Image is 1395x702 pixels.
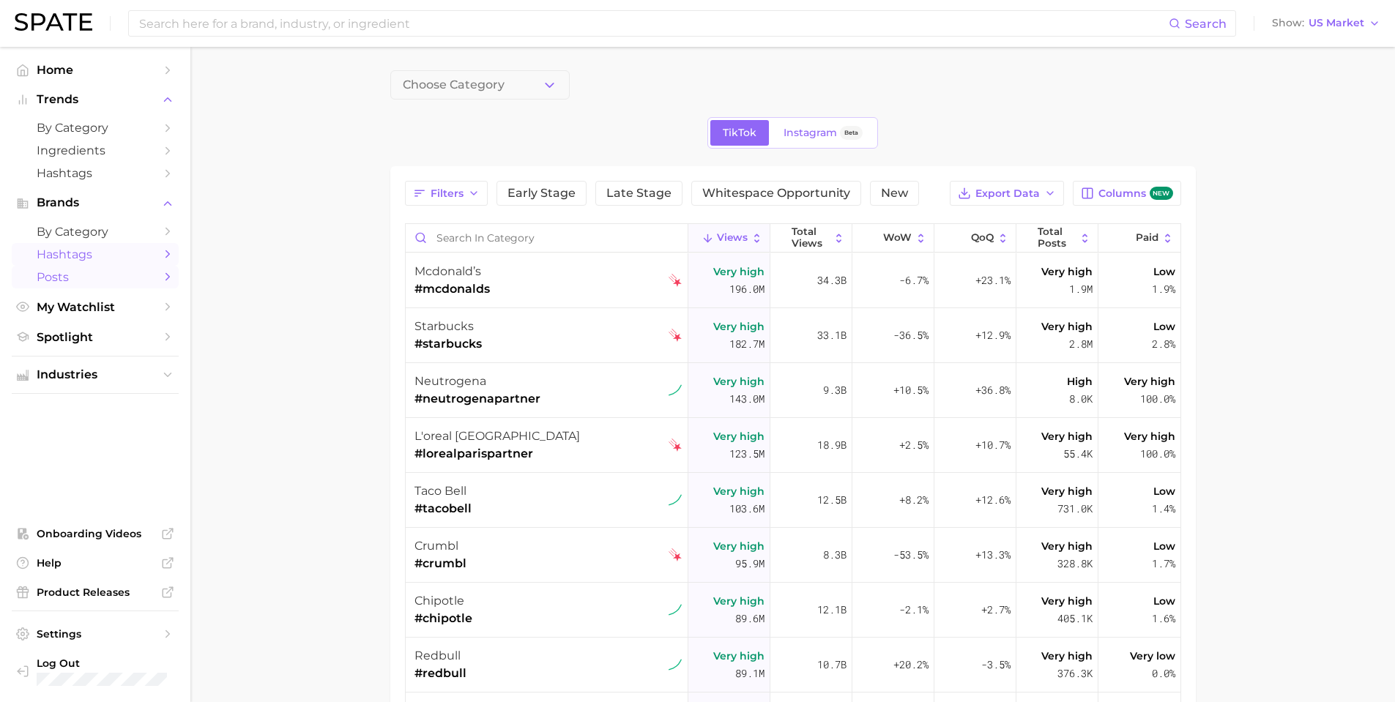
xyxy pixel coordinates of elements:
span: Hashtags [37,247,154,261]
span: Very high [1041,592,1093,610]
span: Very high [1124,373,1175,390]
span: Very high [713,482,765,500]
span: +12.9% [975,326,1011,344]
a: Settings [12,623,179,645]
span: 89.1m [735,665,765,682]
span: High [1067,373,1093,390]
img: tiktok sustained riser [669,658,682,671]
span: +10.5% [893,381,929,399]
button: crumbl#crumbltiktok falling starVery high95.9m8.3b-53.5%+13.3%Very high328.8kLow1.7% [406,528,1180,583]
button: QoQ [934,224,1016,253]
span: Show [1272,19,1304,27]
span: New [881,187,908,199]
span: new [1150,187,1173,201]
span: Trends [37,93,154,106]
span: 0.0% [1152,665,1175,682]
span: +36.8% [975,381,1011,399]
img: tiktok sustained riser [669,384,682,397]
span: Posts [37,270,154,284]
span: by Category [37,121,154,135]
input: Search in category [406,224,688,252]
span: Very high [713,427,765,445]
a: Onboarding Videos [12,523,179,545]
span: #crumbl [414,555,466,572]
span: #starbucks [414,335,482,353]
a: Posts [12,266,179,288]
span: Very high [1041,647,1093,665]
span: US Market [1309,19,1364,27]
span: 328.8k [1057,555,1093,572]
span: #mcdonalds [414,280,490,298]
span: -53.5% [893,546,929,564]
span: Low [1153,263,1175,280]
span: Very high [713,263,765,280]
a: by Category [12,116,179,139]
span: 89.6m [735,610,765,627]
button: Views [688,224,770,253]
a: Home [12,59,179,81]
span: -3.5% [981,656,1011,673]
button: Total Views [770,224,852,253]
img: tiktok falling star [669,274,682,287]
span: starbucks [414,319,474,333]
span: 2.8% [1152,335,1175,353]
img: tiktok falling star [669,548,682,561]
span: Very high [713,373,765,390]
span: chipotle [414,594,464,608]
span: +10.7% [975,436,1011,454]
span: 9.3b [823,381,847,399]
span: 100.0% [1140,390,1175,408]
span: 33.1b [817,326,847,344]
span: 1.9% [1152,280,1175,298]
span: Industries [37,368,154,381]
span: Export Data [975,187,1040,200]
span: 34.3b [817,272,847,289]
span: 10.7b [817,656,847,673]
span: taco bell [414,484,466,498]
span: Very high [1124,427,1175,445]
span: Very high [713,537,765,555]
span: Product Releases [37,586,154,599]
span: 196.0m [729,280,765,298]
button: Choose Category [390,70,570,100]
button: ShowUS Market [1268,14,1384,33]
span: #tacobell [414,500,472,518]
span: Settings [37,627,154,641]
span: 8.0k [1069,390,1093,408]
span: 12.5b [817,491,847,509]
span: l'oreal [GEOGRAPHIC_DATA] [414,429,580,443]
span: Low [1153,592,1175,610]
span: 103.6m [729,500,765,518]
span: Instagram [784,127,837,139]
button: chipotle#chipotletiktok sustained riserVery high89.6m12.1b-2.1%+2.7%Very high405.1kLow1.6% [406,583,1180,638]
span: #lorealparispartner [414,445,580,463]
span: Brands [37,196,154,209]
span: 731.0k [1057,500,1093,518]
span: Total Views [792,226,830,249]
button: starbucks#starbuckstiktok falling starVery high182.7m33.1b-36.5%+12.9%Very high2.8mLow2.8% [406,308,1180,363]
button: Paid [1098,224,1180,253]
button: Brands [12,192,179,214]
a: My Watchlist [12,296,179,318]
a: InstagramBeta [771,120,875,146]
button: Filters [405,181,488,206]
button: Total Posts [1016,224,1098,253]
span: Home [37,63,154,77]
span: Very high [1041,427,1093,445]
span: +13.3% [975,546,1011,564]
a: Hashtags [12,243,179,266]
a: Ingredients [12,139,179,162]
span: +8.2% [899,491,929,509]
span: Very high [1041,318,1093,335]
span: 1.9m [1069,280,1093,298]
span: 8.3b [823,546,847,564]
span: Filters [431,187,464,200]
span: Beta [844,127,858,139]
button: Export Data [950,181,1064,206]
span: 2.8m [1069,335,1093,353]
span: WoW [883,232,912,244]
span: neutrogena [414,374,486,388]
span: QoQ [971,232,994,244]
span: Low [1153,482,1175,500]
a: Help [12,552,179,574]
